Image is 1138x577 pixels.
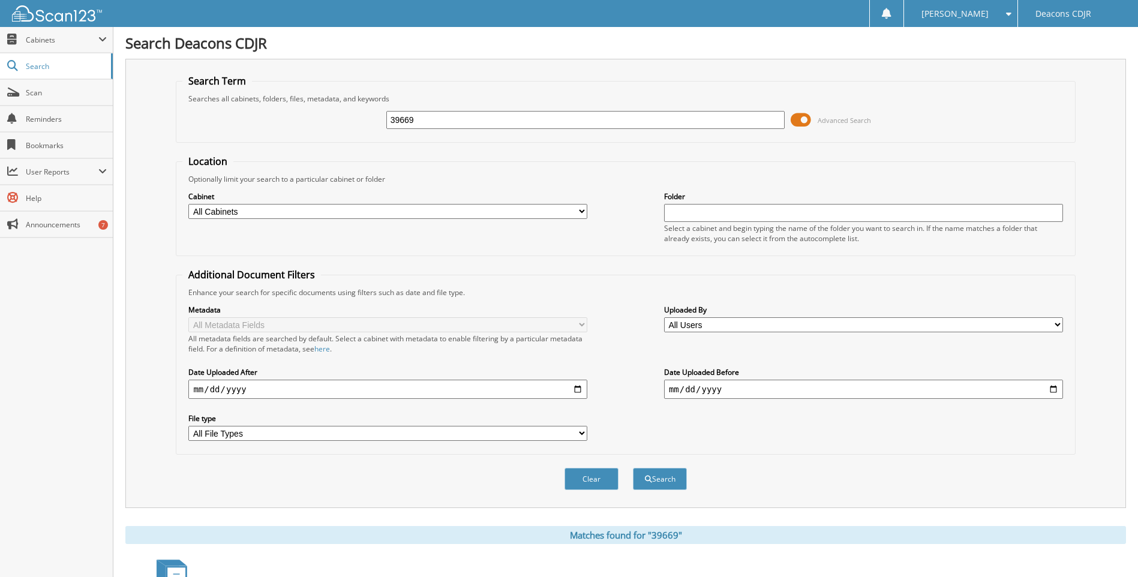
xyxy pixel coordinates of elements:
span: Search [26,61,105,71]
input: start [188,380,587,399]
label: Cabinet [188,191,587,202]
label: Uploaded By [664,305,1063,315]
span: Advanced Search [818,116,871,125]
span: Cabinets [26,35,98,45]
legend: Location [182,155,233,168]
label: File type [188,413,587,423]
span: Announcements [26,220,107,230]
a: here [314,344,330,354]
span: [PERSON_NAME] [921,10,989,17]
div: Select a cabinet and begin typing the name of the folder you want to search in. If the name match... [664,223,1063,244]
div: Matches found for "39669" [125,526,1126,544]
label: Metadata [188,305,587,315]
label: Date Uploaded Before [664,367,1063,377]
div: Optionally limit your search to a particular cabinet or folder [182,174,1068,184]
span: Scan [26,88,107,98]
legend: Additional Document Filters [182,268,321,281]
button: Search [633,468,687,490]
div: Searches all cabinets, folders, files, metadata, and keywords [182,94,1068,104]
span: Bookmarks [26,140,107,151]
span: Help [26,193,107,203]
h1: Search Deacons CDJR [125,33,1126,53]
div: Enhance your search for specific documents using filters such as date and file type. [182,287,1068,297]
div: All metadata fields are searched by default. Select a cabinet with metadata to enable filtering b... [188,333,587,354]
label: Date Uploaded After [188,367,587,377]
img: scan123-logo-white.svg [12,5,102,22]
span: Deacons CDJR [1035,10,1091,17]
button: Clear [565,468,618,490]
input: end [664,380,1063,399]
label: Folder [664,191,1063,202]
legend: Search Term [182,74,252,88]
span: User Reports [26,167,98,177]
span: Reminders [26,114,107,124]
div: 7 [98,220,108,230]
